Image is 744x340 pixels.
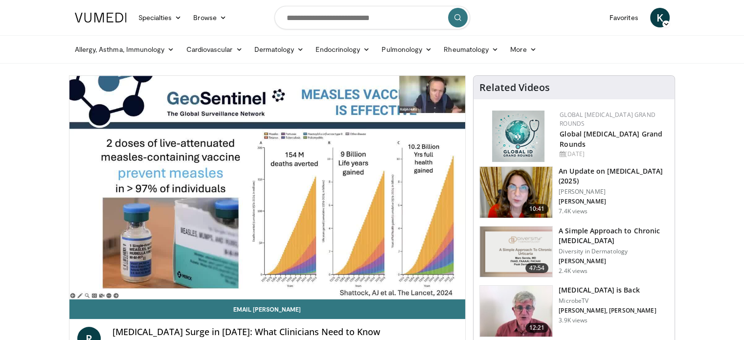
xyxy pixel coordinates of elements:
input: Search topics, interventions [274,6,470,29]
h4: [MEDICAL_DATA] Surge in [DATE]: What Clinicians Need to Know [113,327,458,338]
p: 7.4K views [559,207,587,215]
img: 48af3e72-e66e-47da-b79f-f02e7cc46b9b.png.150x105_q85_crop-smart_upscale.png [480,167,552,218]
video-js: Video Player [69,76,466,299]
a: 10:41 An Update on [MEDICAL_DATA] (2025) [PERSON_NAME] [PERSON_NAME] 7.4K views [479,166,669,218]
h3: [MEDICAL_DATA] is Back [559,285,656,295]
a: Specialties [133,8,188,27]
a: 12:21 [MEDICAL_DATA] is Back MicrobeTV [PERSON_NAME], [PERSON_NAME] 3.9K views [479,285,669,337]
h3: A Simple Approach to Chronic [MEDICAL_DATA] [559,226,669,246]
p: 3.9K views [559,317,587,324]
p: MicrobeTV [559,297,656,305]
span: 12:21 [525,323,549,333]
span: 47:54 [525,263,549,273]
a: Allergy, Asthma, Immunology [69,40,180,59]
p: [PERSON_NAME], [PERSON_NAME] [559,307,656,315]
p: [PERSON_NAME] [559,188,669,196]
p: [PERSON_NAME] [559,257,669,265]
a: 47:54 A Simple Approach to Chronic [MEDICAL_DATA] Diversity in Dermatology [PERSON_NAME] 2.4K views [479,226,669,278]
img: dc941aa0-c6d2-40bd-ba0f-da81891a6313.png.150x105_q85_crop-smart_upscale.png [480,227,552,277]
span: 10:41 [525,204,549,214]
a: Dermatology [248,40,310,59]
p: 2.4K views [559,267,587,275]
img: e456a1d5-25c5-46f9-913a-7a343587d2a7.png.150x105_q85_autocrop_double_scale_upscale_version-0.2.png [492,111,544,162]
a: Browse [187,8,232,27]
img: 537ec807-323d-43b7-9fe0-bad00a6af604.150x105_q85_crop-smart_upscale.jpg [480,286,552,337]
a: Endocrinology [310,40,376,59]
a: Global [MEDICAL_DATA] Grand Rounds [560,111,655,128]
img: VuMedi Logo [75,13,127,23]
div: [DATE] [560,150,667,159]
a: Rheumatology [438,40,504,59]
a: Cardiovascular [180,40,248,59]
a: Favorites [604,8,644,27]
p: [PERSON_NAME] [559,198,669,205]
h4: Related Videos [479,82,550,93]
a: Pulmonology [376,40,438,59]
a: K [650,8,670,27]
a: Global [MEDICAL_DATA] Grand Rounds [560,129,662,149]
p: Diversity in Dermatology [559,248,669,255]
h3: An Update on [MEDICAL_DATA] (2025) [559,166,669,186]
a: More [504,40,542,59]
a: Email [PERSON_NAME] [69,299,466,319]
